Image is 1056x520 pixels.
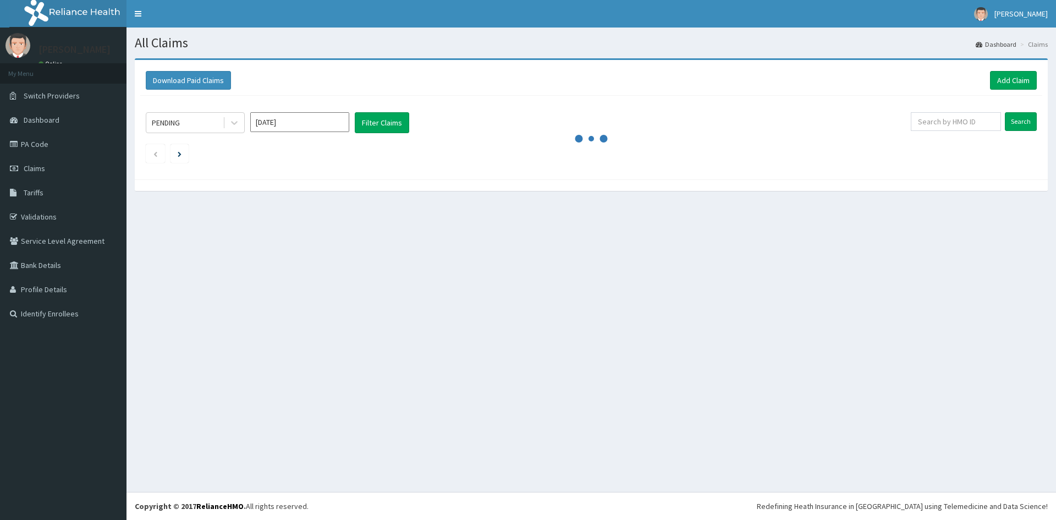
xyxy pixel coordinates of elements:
input: Search by HMO ID [911,112,1001,131]
span: Switch Providers [24,91,80,101]
li: Claims [1018,40,1048,49]
img: User Image [5,33,30,58]
a: Online [38,60,65,68]
a: Dashboard [976,40,1016,49]
p: [PERSON_NAME] [38,45,111,54]
div: Redefining Heath Insurance in [GEOGRAPHIC_DATA] using Telemedicine and Data Science! [757,501,1048,512]
div: PENDING [152,117,180,128]
input: Select Month and Year [250,112,349,132]
strong: Copyright © 2017 . [135,501,246,511]
h1: All Claims [135,36,1048,50]
span: Tariffs [24,188,43,198]
a: Previous page [153,149,158,158]
button: Filter Claims [355,112,409,133]
input: Search [1005,112,1037,131]
span: Dashboard [24,115,59,125]
span: Claims [24,163,45,173]
a: RelianceHMO [196,501,244,511]
footer: All rights reserved. [127,492,1056,520]
a: Next page [178,149,182,158]
svg: audio-loading [575,122,608,155]
img: User Image [974,7,988,21]
button: Download Paid Claims [146,71,231,90]
a: Add Claim [990,71,1037,90]
span: [PERSON_NAME] [994,9,1048,19]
